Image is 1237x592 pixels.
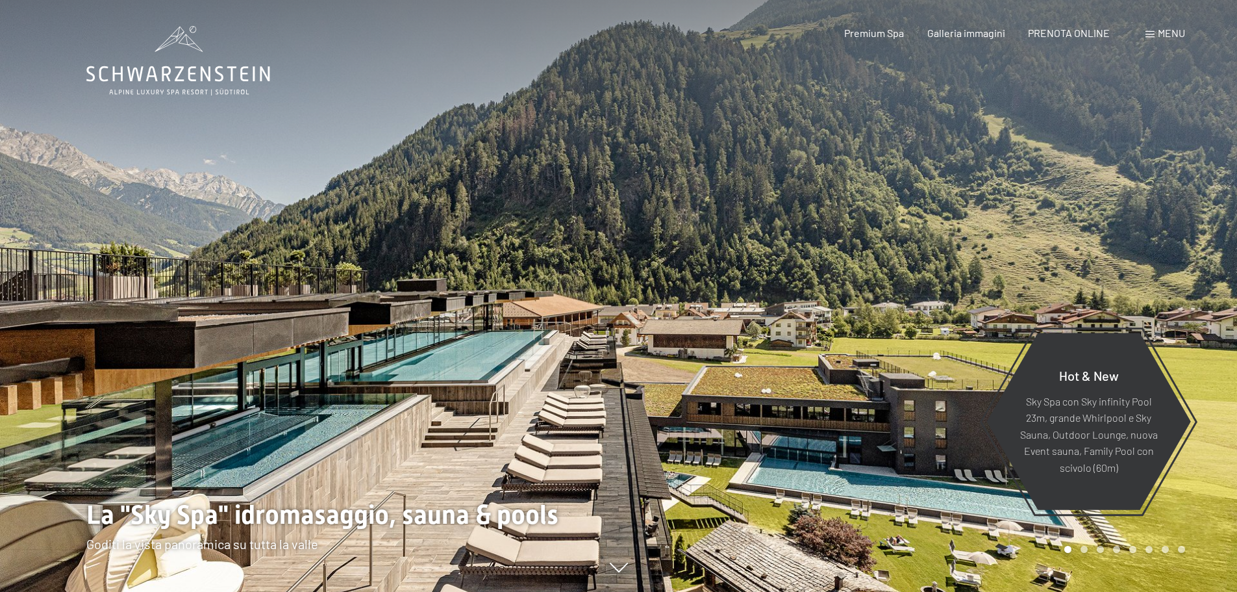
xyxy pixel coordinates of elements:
span: Menu [1158,27,1185,39]
div: Carousel Page 6 [1145,546,1153,553]
a: PRENOTA ONLINE [1028,27,1110,39]
a: Hot & New Sky Spa con Sky infinity Pool 23m, grande Whirlpool e Sky Sauna, Outdoor Lounge, nuova ... [986,332,1192,511]
span: Hot & New [1059,367,1119,383]
div: Carousel Page 8 [1178,546,1185,553]
div: Carousel Page 2 [1081,546,1088,553]
a: Galleria immagini [927,27,1005,39]
div: Carousel Page 5 [1129,546,1136,553]
div: Carousel Page 4 [1113,546,1120,553]
div: Carousel Pagination [1060,546,1185,553]
a: Premium Spa [844,27,904,39]
p: Sky Spa con Sky infinity Pool 23m, grande Whirlpool e Sky Sauna, Outdoor Lounge, nuova Event saun... [1018,393,1159,476]
div: Carousel Page 3 [1097,546,1104,553]
div: Carousel Page 7 [1162,546,1169,553]
div: Carousel Page 1 (Current Slide) [1064,546,1071,553]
